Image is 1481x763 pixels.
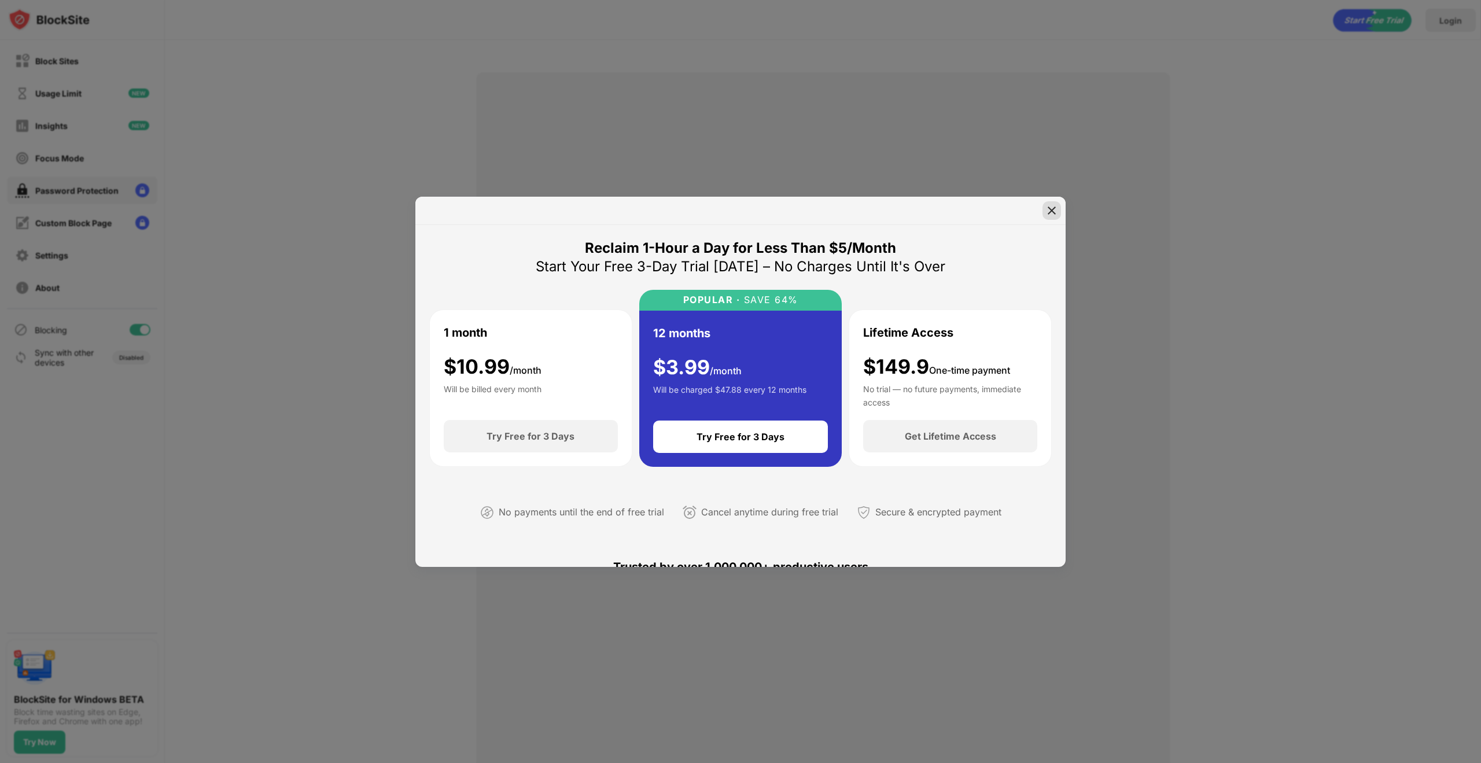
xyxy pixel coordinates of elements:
[444,324,487,341] div: 1 month
[863,324,953,341] div: Lifetime Access
[536,257,945,276] div: Start Your Free 3-Day Trial [DATE] – No Charges Until It's Over
[653,384,806,407] div: Will be charged $47.88 every 12 months
[697,431,784,443] div: Try Free for 3 Days
[683,294,740,305] div: POPULAR ·
[857,506,871,519] img: secured-payment
[487,430,574,442] div: Try Free for 3 Days
[740,294,798,305] div: SAVE 64%
[429,539,1052,595] div: Trusted by over 1,000,000+ productive users
[905,430,996,442] div: Get Lifetime Access
[875,504,1001,521] div: Secure & encrypted payment
[444,383,541,406] div: Will be billed every month
[510,364,541,376] span: /month
[444,355,541,379] div: $ 10.99
[701,504,838,521] div: Cancel anytime during free trial
[499,504,664,521] div: No payments until the end of free trial
[683,506,697,519] img: cancel-anytime
[653,356,742,379] div: $ 3.99
[653,325,710,342] div: 12 months
[480,506,494,519] img: not-paying
[863,383,1037,406] div: No trial — no future payments, immediate access
[929,364,1010,376] span: One-time payment
[585,239,896,257] div: Reclaim 1-Hour a Day for Less Than $5/Month
[710,365,742,377] span: /month
[863,355,1010,379] div: $149.9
